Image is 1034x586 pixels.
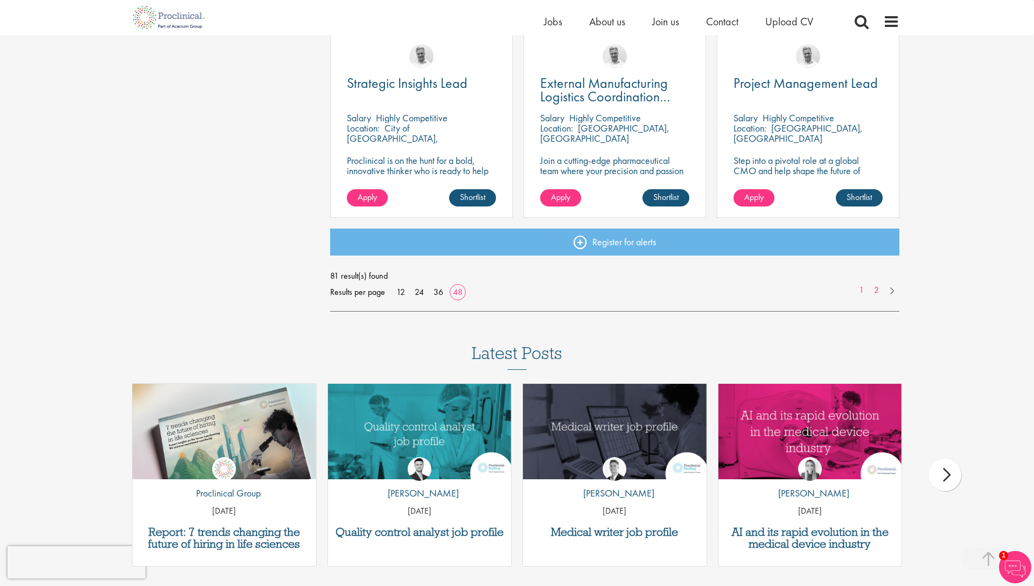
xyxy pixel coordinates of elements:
a: 48 [449,286,466,298]
span: Apply [551,191,570,203]
img: Joshua Bye [409,44,434,68]
a: Link to a post [328,384,512,479]
a: Report: 7 trends changing the future of hiring in life sciences [138,526,311,550]
span: Apply [744,191,764,203]
a: Apply [540,189,581,206]
span: Salary [733,112,758,124]
a: Link to a post [523,384,707,479]
span: Strategic Insights Lead [347,74,467,92]
div: next [929,459,961,491]
a: 12 [393,286,409,298]
img: Proclinical Group [212,457,236,481]
p: [DATE] [132,505,316,518]
p: [GEOGRAPHIC_DATA], [GEOGRAPHIC_DATA] [733,122,863,144]
a: Quality control analyst job profile [333,526,506,538]
span: Salary [540,112,564,124]
a: 24 [411,286,428,298]
a: Shortlist [642,189,689,206]
img: AI and Its Impact on the Medical Device Industry | Proclinical [718,384,902,479]
p: [DATE] [523,505,707,518]
a: Apply [347,189,388,206]
p: [DATE] [328,505,512,518]
a: Project Management Lead [733,77,883,90]
a: Jobs [544,15,562,29]
a: 1 [854,284,869,297]
img: Medical writer job profile [523,384,707,479]
span: Apply [358,191,377,203]
a: AI and its rapid evolution in the medical device industry [724,526,897,550]
a: Joshua Godden [PERSON_NAME] [380,457,459,506]
a: Link to a post [132,384,316,479]
p: Proclinical Group [188,486,261,500]
a: Apply [733,189,774,206]
a: Upload CV [765,15,813,29]
img: Chatbot [999,551,1031,583]
p: [GEOGRAPHIC_DATA], [GEOGRAPHIC_DATA] [540,122,669,144]
a: 2 [869,284,884,297]
a: Register for alerts [330,229,900,256]
p: Join a cutting-edge pharmaceutical team where your precision and passion for supply chain will he... [540,155,689,196]
p: [PERSON_NAME] [770,486,849,500]
a: Contact [706,15,738,29]
img: George Watson [603,457,626,481]
a: George Watson [PERSON_NAME] [575,457,654,506]
a: Join us [652,15,679,29]
img: Hannah Burke [798,457,822,481]
span: 1 [999,551,1008,560]
span: External Manufacturing Logistics Coordination Support [540,74,670,119]
span: Salary [347,112,371,124]
span: Location: [347,122,380,134]
iframe: reCAPTCHA [8,546,145,578]
a: Shortlist [449,189,496,206]
p: [DATE] [718,505,902,518]
a: About us [589,15,625,29]
a: Link to a post [718,384,902,479]
h3: Latest Posts [472,344,562,370]
span: Results per page [330,284,385,300]
img: Joshua Bye [603,44,627,68]
a: Shortlist [836,189,883,206]
span: 81 result(s) found [330,268,900,284]
img: Joshua Bye [796,44,820,68]
a: 36 [430,286,447,298]
p: Proclinical is on the hunt for a bold, innovative thinker who is ready to help push the boundarie... [347,155,496,196]
a: Medical writer job profile [528,526,701,538]
a: Hannah Burke [PERSON_NAME] [770,457,849,506]
p: Highly Competitive [376,112,448,124]
p: [PERSON_NAME] [575,486,654,500]
p: City of [GEOGRAPHIC_DATA], [GEOGRAPHIC_DATA] [347,122,438,155]
p: Highly Competitive [763,112,834,124]
p: [PERSON_NAME] [380,486,459,500]
span: Location: [733,122,766,134]
a: External Manufacturing Logistics Coordination Support [540,77,689,104]
img: Joshua Godden [408,457,431,481]
p: Highly Competitive [569,112,641,124]
a: Strategic Insights Lead [347,77,496,90]
span: Project Management Lead [733,74,878,92]
span: Location: [540,122,573,134]
img: Proclinical: Life sciences hiring trends report 2025 [132,384,316,487]
p: Step into a pivotal role at a global CMO and help shape the future of healthcare manufacturing. [733,155,883,186]
a: Proclinical Group Proclinical Group [188,457,261,506]
img: quality control analyst job profile [328,384,512,479]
